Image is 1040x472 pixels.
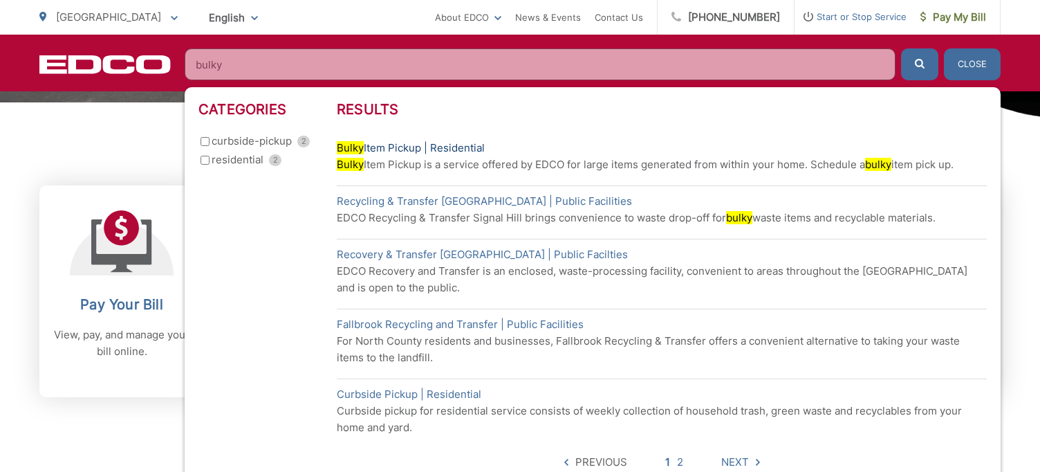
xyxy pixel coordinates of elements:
[337,333,987,366] p: For North County residents and businesses, Fallbrook Recycling & Transfer offers a convenient alt...
[201,137,210,146] input: curbside-pickup 2
[726,211,752,224] mark: bulky
[337,246,628,263] a: Recovery & Transfer [GEOGRAPHIC_DATA] | Public Facilties
[944,48,1001,80] button: Close
[435,9,501,26] a: About EDCO
[721,454,749,471] span: Next
[56,10,161,24] span: [GEOGRAPHIC_DATA]
[901,48,938,80] button: Submit the search query.
[721,454,760,471] a: Next
[677,454,683,471] a: 2
[53,327,190,360] p: View, pay, and manage your bill online.
[185,48,895,80] input: Search
[337,263,987,296] p: EDCO Recovery and Transfer is an enclosed, waste-processing facility, convenient to areas through...
[53,296,190,313] h2: Pay Your Bill
[337,193,632,210] a: Recycling & Transfer [GEOGRAPHIC_DATA] | Public Facilities
[337,156,987,173] p: Item Pickup is a service offered by EDCO for large items generated from within your home. Schedul...
[575,454,627,471] span: Previous
[337,140,485,156] a: BulkyItem Pickup | Residential
[337,101,987,118] h3: Results
[201,156,210,165] input: residential 2
[39,185,204,397] a: Pay Your Bill View, pay, and manage your bill online.
[865,158,891,171] mark: bulky
[337,141,364,154] mark: Bulky
[337,316,584,333] a: Fallbrook Recycling and Transfer | Public Facilities
[212,152,263,168] span: residential
[920,9,986,26] span: Pay My Bill
[337,158,364,171] mark: Bulky
[337,403,987,436] p: Curbside pickup for residential service consists of weekly collection of household trash, green w...
[337,386,481,403] a: Curbside Pickup | Residential
[515,9,581,26] a: News & Events
[212,133,292,149] span: curbside-pickup
[337,210,987,226] p: EDCO Recycling & Transfer Signal Hill brings convenience to waste drop-off for waste items and re...
[665,454,670,471] a: 1
[198,101,337,118] h3: Categories
[39,55,171,74] a: EDCD logo. Return to the homepage.
[269,154,281,166] span: 2
[595,9,643,26] a: Contact Us
[198,6,268,30] span: English
[297,136,310,147] span: 2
